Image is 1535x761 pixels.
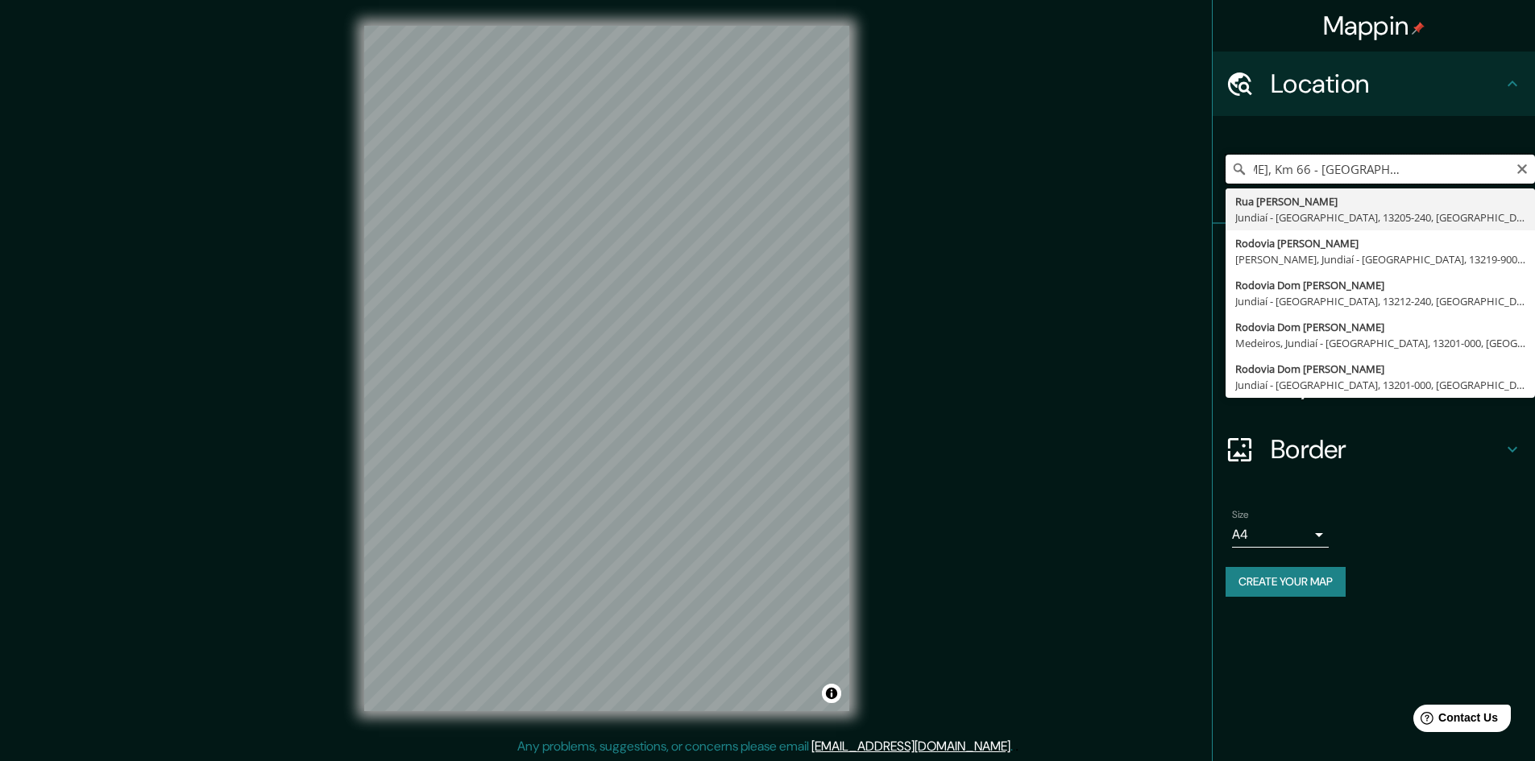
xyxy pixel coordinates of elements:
button: Create your map [1226,567,1346,597]
h4: Location [1271,68,1503,100]
div: Rodovia Dom [PERSON_NAME] [1235,319,1525,335]
div: Rodovia [PERSON_NAME] [1235,235,1525,251]
canvas: Map [364,26,849,711]
p: Any problems, suggestions, or concerns please email . [517,737,1013,756]
h4: Layout [1271,369,1503,401]
a: [EMAIL_ADDRESS][DOMAIN_NAME] [811,738,1010,755]
div: Style [1213,288,1535,353]
div: A4 [1232,522,1329,548]
div: [PERSON_NAME], Jundiaí - [GEOGRAPHIC_DATA], 13219-900, [GEOGRAPHIC_DATA] [1235,251,1525,267]
div: Jundiaí - [GEOGRAPHIC_DATA], 13201-000, [GEOGRAPHIC_DATA] [1235,377,1525,393]
div: Jundiaí - [GEOGRAPHIC_DATA], 13212-240, [GEOGRAPHIC_DATA] [1235,293,1525,309]
div: Location [1213,52,1535,116]
iframe: Help widget launcher [1392,698,1517,743]
div: Medeiros, Jundiaí - [GEOGRAPHIC_DATA], 13201-000, [GEOGRAPHIC_DATA] [1235,335,1525,351]
div: Jundiaí - [GEOGRAPHIC_DATA], 13205-240, [GEOGRAPHIC_DATA] [1235,209,1525,225]
h4: Border [1271,433,1503,465]
input: Pick your city or area [1226,155,1535,184]
div: Rodovia Dom [PERSON_NAME] [1235,277,1525,293]
div: Rua [PERSON_NAME] [1235,193,1525,209]
div: Layout [1213,353,1535,417]
div: Border [1213,417,1535,482]
div: . [1015,737,1018,756]
button: Toggle attribution [822,684,841,703]
label: Size [1232,508,1249,522]
div: Rodovia Dom [PERSON_NAME] [1235,361,1525,377]
button: Clear [1516,160,1529,176]
h4: Mappin [1323,10,1425,42]
div: Pins [1213,224,1535,288]
img: pin-icon.png [1412,22,1425,35]
div: . [1013,737,1015,756]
